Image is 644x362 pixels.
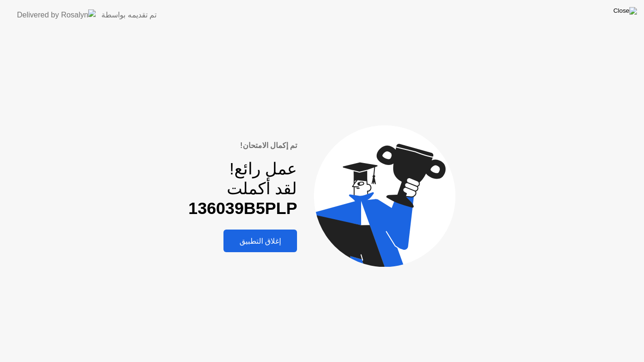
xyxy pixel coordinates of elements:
div: إغلاق التطبيق [226,237,294,246]
div: عمل رائع! لقد أكملت [189,159,297,219]
div: تم إكمال الامتحان! [189,140,297,151]
div: تم تقديمه بواسطة [101,9,157,21]
button: إغلاق التطبيق [223,230,297,252]
img: Close [613,7,637,15]
img: Delivered by Rosalyn [17,9,96,20]
b: 136039B5PLP [189,199,297,217]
